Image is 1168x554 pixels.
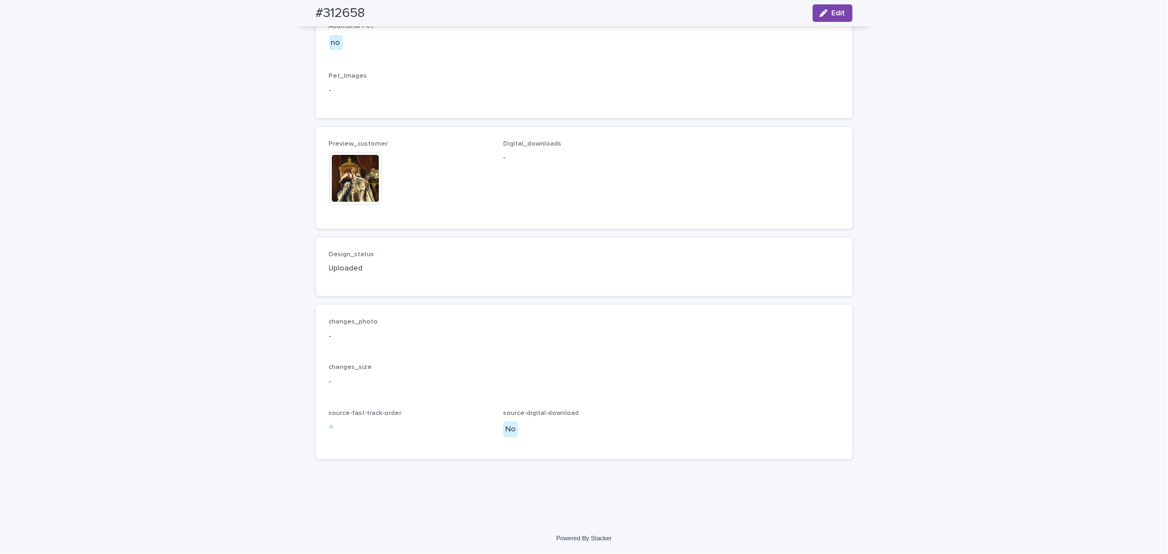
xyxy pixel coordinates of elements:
[503,422,518,437] div: No
[329,331,839,342] p: -
[503,141,561,147] span: Digital_downloads
[329,410,402,417] span: source-fast-track-order
[329,251,375,258] span: Design_status
[329,376,839,388] p: -
[329,141,388,147] span: Preview_customer
[813,4,853,22] button: Edit
[316,5,365,21] h2: #312658
[329,23,374,30] span: Additional Pet
[503,152,665,164] p: -
[503,410,579,417] span: source-digital-download
[329,35,343,51] div: no
[556,535,612,541] a: Powered By Stacker
[329,73,367,79] span: Pet_Images
[329,364,372,371] span: changes_size
[329,319,378,325] span: changes_photo
[329,263,491,274] p: Uploaded
[832,9,845,17] span: Edit
[329,85,839,96] p: -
